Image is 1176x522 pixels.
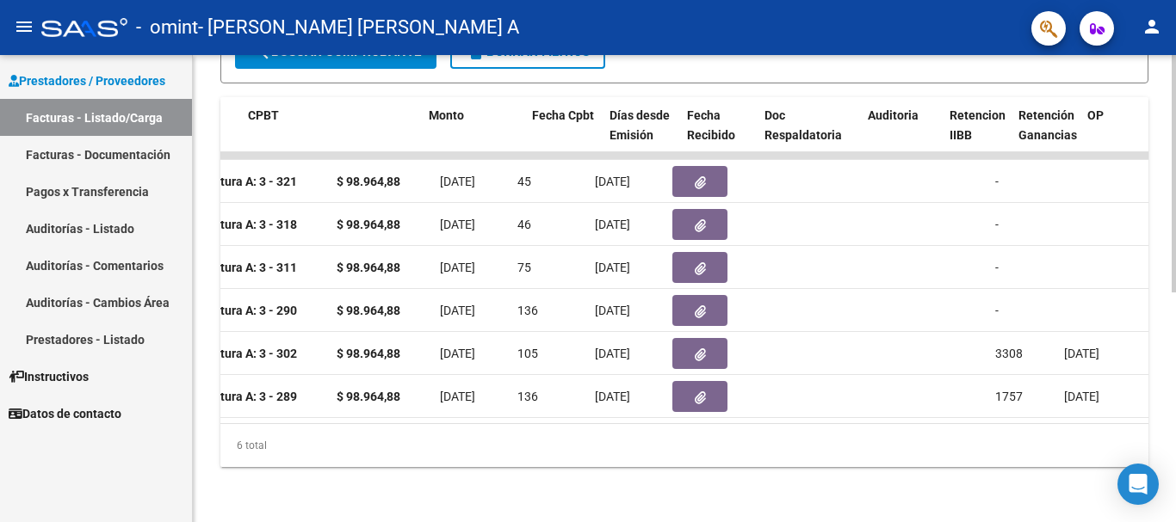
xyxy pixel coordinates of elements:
[337,218,400,231] strong: $ 98.964,88
[995,218,999,231] span: -
[337,261,400,274] strong: $ 98.964,88
[251,44,421,59] span: Buscar Comprobante
[995,304,999,317] span: -
[532,108,594,122] span: Fecha Cpbt
[9,367,89,386] span: Instructivos
[440,175,475,188] span: [DATE]
[950,108,1006,142] span: Retencion IIBB
[525,97,603,173] datatable-header-cell: Fecha Cpbt
[201,218,297,231] strong: Factura A: 3 - 318
[517,347,538,360] span: 105
[603,97,680,173] datatable-header-cell: Días desde Emisión
[241,97,422,173] datatable-header-cell: CPBT
[201,347,297,360] strong: Factura A: 3 - 302
[764,108,842,142] span: Doc Respaldatoria
[440,390,475,403] span: [DATE]
[1064,390,1099,403] span: [DATE]
[861,97,943,173] datatable-header-cell: Auditoria
[422,97,525,173] datatable-header-cell: Monto
[687,108,735,142] span: Fecha Recibido
[595,175,630,188] span: [DATE]
[868,108,919,122] span: Auditoria
[1064,347,1099,360] span: [DATE]
[201,261,297,274] strong: Factura A: 3 - 311
[595,347,630,360] span: [DATE]
[337,347,400,360] strong: $ 98.964,88
[995,347,1023,360] span: 3308
[9,404,121,423] span: Datos de contacto
[466,44,590,59] span: Borrar Filtros
[610,108,670,142] span: Días desde Emisión
[517,218,531,231] span: 46
[201,390,297,403] strong: Factura A: 3 - 289
[1117,464,1159,505] div: Open Intercom Messenger
[1142,16,1162,37] mat-icon: person
[337,304,400,317] strong: $ 98.964,88
[429,108,464,122] span: Monto
[440,218,475,231] span: [DATE]
[1087,108,1104,122] span: OP
[14,16,34,37] mat-icon: menu
[517,390,538,403] span: 136
[248,108,279,122] span: CPBT
[758,97,861,173] datatable-header-cell: Doc Respaldatoria
[995,390,1023,403] span: 1757
[595,390,630,403] span: [DATE]
[595,261,630,274] span: [DATE]
[136,9,198,46] span: - omint
[201,304,297,317] strong: Factura A: 3 - 290
[943,97,1012,173] datatable-header-cell: Retencion IIBB
[517,304,538,317] span: 136
[198,9,519,46] span: - [PERSON_NAME] [PERSON_NAME] A
[595,304,630,317] span: [DATE]
[201,175,297,188] strong: Factura A: 3 - 321
[1012,97,1080,173] datatable-header-cell: Retención Ganancias
[440,304,475,317] span: [DATE]
[440,261,475,274] span: [DATE]
[9,71,165,90] span: Prestadores / Proveedores
[680,97,758,173] datatable-header-cell: Fecha Recibido
[440,347,475,360] span: [DATE]
[337,390,400,403] strong: $ 98.964,88
[517,175,531,188] span: 45
[595,218,630,231] span: [DATE]
[220,424,1148,467] div: 6 total
[337,175,400,188] strong: $ 98.964,88
[1018,108,1077,142] span: Retención Ganancias
[995,175,999,188] span: -
[1080,97,1149,173] datatable-header-cell: OP
[517,261,531,274] span: 75
[995,261,999,274] span: -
